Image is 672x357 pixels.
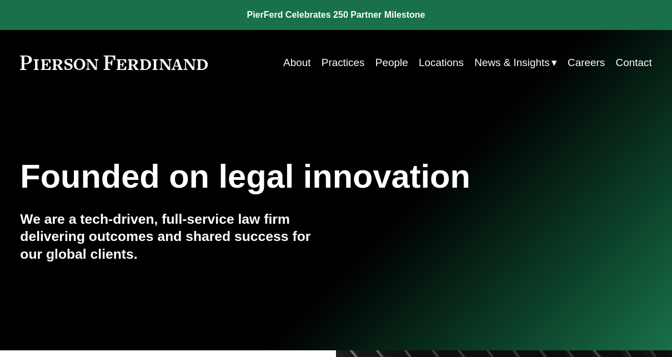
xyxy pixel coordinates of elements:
[20,158,546,195] h1: Founded on legal innovation
[568,52,605,73] a: Careers
[20,210,336,263] h4: We are a tech-driven, full-service law firm delivering outcomes and shared success for our global...
[322,52,365,73] a: Practices
[474,53,549,72] span: News & Insights
[419,52,464,73] a: Locations
[474,52,556,73] a: folder dropdown
[283,52,310,73] a: About
[616,52,652,73] a: Contact
[375,52,408,73] a: People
